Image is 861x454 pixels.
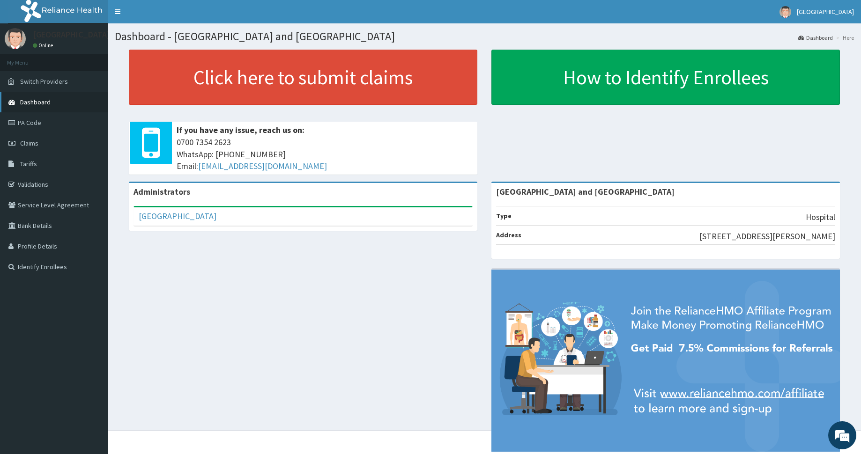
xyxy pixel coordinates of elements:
b: Address [496,231,521,239]
span: Dashboard [20,98,51,106]
img: User Image [5,28,26,49]
img: User Image [779,6,791,18]
a: Online [33,42,55,49]
b: If you have any issue, reach us on: [177,124,304,135]
p: [STREET_ADDRESS][PERSON_NAME] [699,230,835,242]
li: Here [834,34,854,42]
span: Switch Providers [20,77,68,86]
img: provider-team-banner.png [491,270,840,452]
span: Claims [20,139,38,147]
a: Dashboard [798,34,833,42]
strong: [GEOGRAPHIC_DATA] and [GEOGRAPHIC_DATA] [496,186,675,197]
p: [GEOGRAPHIC_DATA] [33,30,110,39]
a: How to Identify Enrollees [491,50,840,105]
b: Administrators [134,186,190,197]
p: Hospital [806,211,835,223]
a: [EMAIL_ADDRESS][DOMAIN_NAME] [198,161,327,171]
span: Tariffs [20,160,37,168]
a: Click here to submit claims [129,50,477,105]
b: Type [496,212,512,220]
h1: Dashboard - [GEOGRAPHIC_DATA] and [GEOGRAPHIC_DATA] [115,30,854,43]
span: 0700 7354 2623 WhatsApp: [PHONE_NUMBER] Email: [177,136,473,172]
span: [GEOGRAPHIC_DATA] [797,7,854,16]
a: [GEOGRAPHIC_DATA] [139,211,216,221]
